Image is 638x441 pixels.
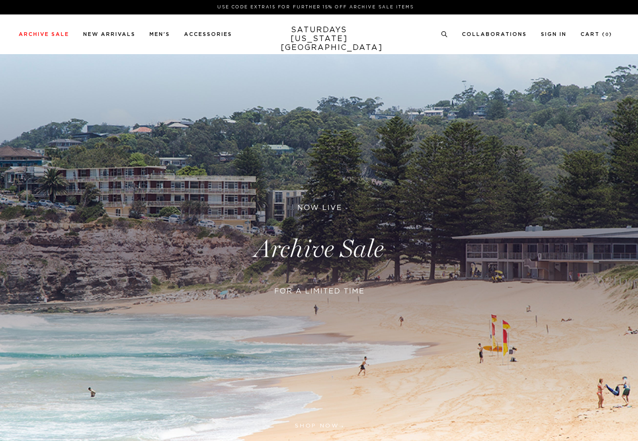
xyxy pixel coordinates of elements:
[83,32,135,37] a: New Arrivals
[19,32,69,37] a: Archive Sale
[462,32,527,37] a: Collaborations
[541,32,567,37] a: Sign In
[184,32,232,37] a: Accessories
[22,4,609,11] p: Use Code EXTRA15 for Further 15% Off Archive Sale Items
[149,32,170,37] a: Men's
[605,33,609,37] small: 0
[581,32,612,37] a: Cart (0)
[281,26,358,52] a: SATURDAYS[US_STATE][GEOGRAPHIC_DATA]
